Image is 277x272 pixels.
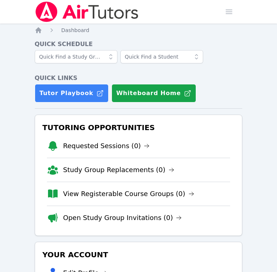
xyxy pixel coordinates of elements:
[35,27,243,34] nav: Breadcrumb
[63,165,174,175] a: Study Group Replacements (0)
[35,40,243,49] h4: Quick Schedule
[41,121,236,134] h3: Tutoring Opportunities
[120,50,203,63] input: Quick Find a Student
[61,27,89,33] span: Dashboard
[35,1,139,22] img: Air Tutors
[41,248,236,261] h3: Your Account
[35,74,243,83] h4: Quick Links
[61,27,89,34] a: Dashboard
[35,50,117,63] input: Quick Find a Study Group
[112,84,196,102] button: Whiteboard Home
[63,213,182,223] a: Open Study Group Invitations (0)
[63,141,150,151] a: Requested Sessions (0)
[63,189,194,199] a: View Registerable Course Groups (0)
[35,84,109,102] a: Tutor Playbook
